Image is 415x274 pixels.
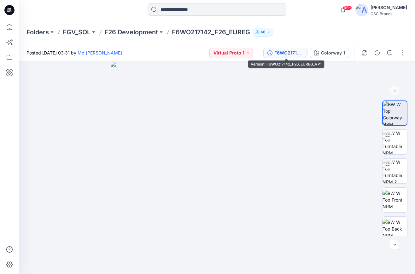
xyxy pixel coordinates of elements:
p: 48 [260,29,266,36]
img: BW W Top Front NRM [383,190,407,210]
button: Details [372,48,382,58]
img: avatar [355,4,368,16]
span: Posted [DATE] 03:31 by [26,49,122,56]
div: Colorway 1 [321,49,345,56]
a: Md [PERSON_NAME] [78,50,122,55]
img: BW W Top Turntable NRM 2 [383,159,407,183]
p: F6WO217142_F26_EUREG [172,28,250,37]
div: F6WO217142_F26_EUREG_VP1 [274,49,303,56]
button: F6WO217142_F26_EUREG_VP1 [263,48,307,58]
a: FGV_SOL [63,28,91,37]
img: BW W Top Turntable NRM [383,130,407,154]
div: [PERSON_NAME] [371,4,407,11]
a: Folders [26,28,49,37]
button: Colorway 1 [310,48,349,58]
div: CSC Brands [371,11,407,16]
img: BW W Top Colorway NRM [383,101,407,125]
a: F26 Development [104,28,158,37]
span: 99+ [342,5,352,10]
button: 48 [253,28,273,37]
img: eyJhbGciOiJIUzI1NiIsImtpZCI6IjAiLCJzbHQiOiJzZXMiLCJ0eXAiOiJKV1QifQ.eyJkYXRhIjp7InR5cGUiOiJzdG9yYW... [111,62,323,274]
img: BW W Top Back NRM [383,219,407,239]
